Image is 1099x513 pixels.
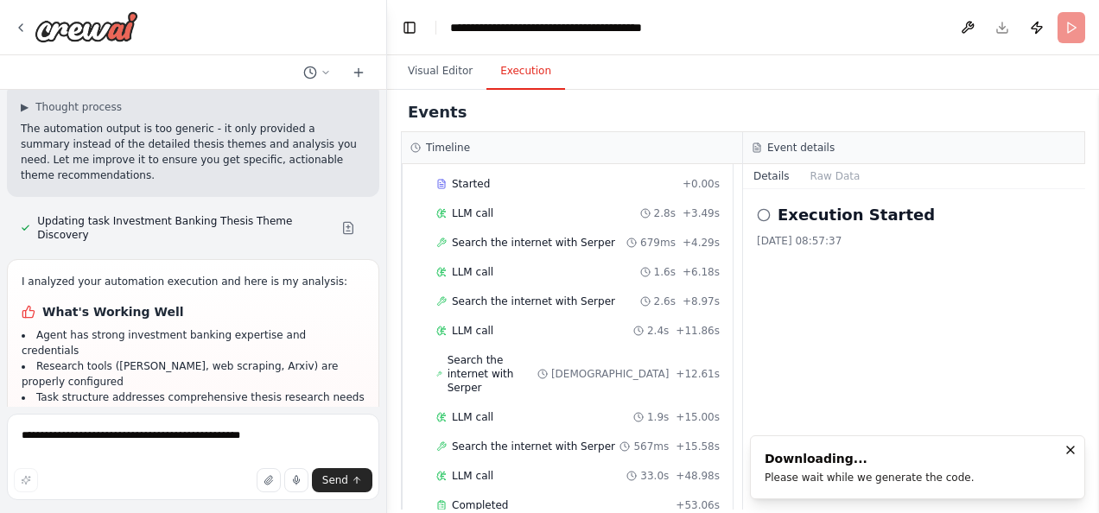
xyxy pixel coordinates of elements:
[37,214,327,242] span: Updating task Investment Banking Thesis Theme Discovery
[765,450,975,467] div: Downloading...
[22,303,365,320] h1: What's Working Well
[683,265,720,279] span: + 6.18s
[676,324,720,338] span: + 11.86s
[683,236,720,250] span: + 4.29s
[408,100,467,124] h2: Events
[322,473,348,487] span: Send
[452,177,490,191] span: Started
[683,294,720,308] span: + 8.97s
[345,62,372,83] button: Start a new chat
[21,100,29,114] span: ▶
[21,100,122,114] button: ▶Thought process
[676,469,720,483] span: + 48.98s
[284,468,308,492] button: Click to speak your automation idea
[486,54,565,90] button: Execution
[35,100,122,114] span: Thought process
[452,440,615,453] span: Search the internet with Serper
[765,471,975,484] div: Please wait while we generate the code.
[647,410,669,424] span: 1.9s
[654,294,676,308] span: 2.6s
[743,164,800,188] button: Details
[257,468,281,492] button: Upload files
[312,468,372,492] button: Send
[394,54,486,90] button: Visual Editor
[452,469,493,483] span: LLM call
[21,121,365,183] p: The automation output is too generic - it only provided a summary instead of the detailed thesis ...
[426,141,470,155] h3: Timeline
[676,440,720,453] span: + 15.58s
[22,327,365,358] li: Agent has strong investment banking expertise and credentials
[452,498,508,512] span: Completed
[676,367,720,381] span: + 12.61s
[800,164,871,188] button: Raw Data
[22,358,365,389] li: Research tools ([PERSON_NAME], web scraping, Arxiv) are properly configured
[452,236,615,250] span: Search the internet with Serper
[452,324,493,338] span: LLM call
[683,206,720,220] span: + 3.49s
[452,410,493,424] span: LLM call
[450,19,701,36] nav: breadcrumb
[767,141,835,155] h3: Event details
[778,203,935,227] h2: Execution Started
[676,410,720,424] span: + 15.00s
[647,324,669,338] span: 2.4s
[757,234,1071,248] div: [DATE] 08:57:37
[452,206,493,220] span: LLM call
[654,265,676,279] span: 1.6s
[448,353,537,395] span: Search the internet with Serper
[654,206,676,220] span: 2.8s
[633,440,669,453] span: 567ms
[452,265,493,279] span: LLM call
[683,177,720,191] span: + 0.00s
[22,405,365,421] li: Automation successfully executes without errors
[676,498,720,512] span: + 53.06s
[640,236,676,250] span: 679ms
[296,62,338,83] button: Switch to previous chat
[640,469,669,483] span: 33.0s
[551,367,669,381] span: [DEMOGRAPHIC_DATA]
[35,11,138,42] img: Logo
[22,389,365,405] li: Task structure addresses comprehensive thesis research needs
[14,468,38,492] button: Improve this prompt
[397,16,422,40] button: Hide left sidebar
[452,294,615,308] span: Search the internet with Serper
[22,274,365,289] p: I analyzed your automation execution and here is my analysis:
